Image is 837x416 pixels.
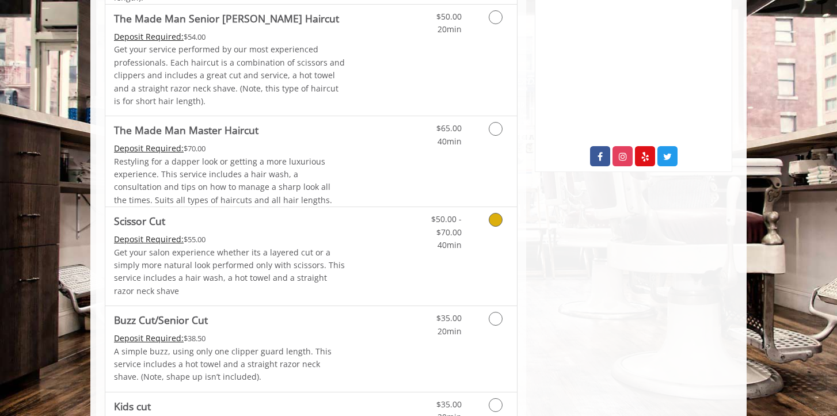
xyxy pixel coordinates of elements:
[114,43,345,108] p: Get your service performed by our most experienced professionals. Each haircut is a combination o...
[436,312,462,323] span: $35.00
[114,234,184,245] span: This service needs some Advance to be paid before we block your appointment
[437,24,462,35] span: 20min
[431,213,462,237] span: $50.00 - $70.00
[114,10,339,26] b: The Made Man Senior [PERSON_NAME] Haircut
[114,156,332,205] span: Restyling for a dapper look or getting a more luxurious experience. This service includes a hair ...
[437,326,462,337] span: 20min
[114,143,184,154] span: This service needs some Advance to be paid before we block your appointment
[114,233,345,246] div: $55.00
[114,345,345,384] p: A simple buzz, using only one clipper guard length. This service includes a hot towel and a strai...
[114,332,345,345] div: $38.50
[114,312,208,328] b: Buzz Cut/Senior Cut
[436,123,462,133] span: $65.00
[114,30,345,43] div: $54.00
[114,333,184,344] span: This service needs some Advance to be paid before we block your appointment
[114,31,184,42] span: This service needs some Advance to be paid before we block your appointment
[114,122,258,138] b: The Made Man Master Haircut
[114,213,165,229] b: Scissor Cut
[114,142,345,155] div: $70.00
[114,398,151,414] b: Kids cut
[437,136,462,147] span: 40min
[114,246,345,298] p: Get your salon experience whether its a layered cut or a simply more natural look performed only ...
[437,239,462,250] span: 40min
[436,399,462,410] span: $35.00
[436,11,462,22] span: $50.00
